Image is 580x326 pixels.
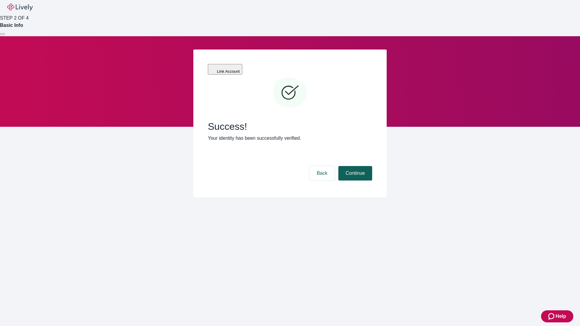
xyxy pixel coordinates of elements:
p: Your identity has been successfully verified. [208,135,372,142]
button: Back [309,166,335,181]
svg: Zendesk support icon [548,313,556,320]
img: Lively [7,4,33,11]
span: Help [556,313,566,320]
svg: Checkmark icon [272,75,308,111]
button: Zendesk support iconHelp [541,310,573,322]
span: Success! [208,121,372,132]
button: Continue [338,166,372,181]
button: Link Account [208,64,242,75]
